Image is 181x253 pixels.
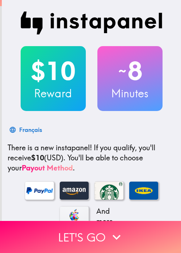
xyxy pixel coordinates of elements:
button: Français [8,123,45,137]
span: ~ [117,60,127,82]
div: Français [19,125,42,135]
a: Payout Method [22,163,73,172]
h3: Reward [21,86,86,101]
span: There is a new instapanel! [8,143,92,152]
h2: 8 [97,56,163,86]
p: If you qualify, you'll receive (USD) . You'll be able to choose your . [8,143,175,173]
b: $10 [31,153,44,162]
h2: $10 [21,56,86,86]
p: And more... [94,206,123,226]
img: Instapanel [21,12,163,35]
h3: Minutes [97,86,163,101]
